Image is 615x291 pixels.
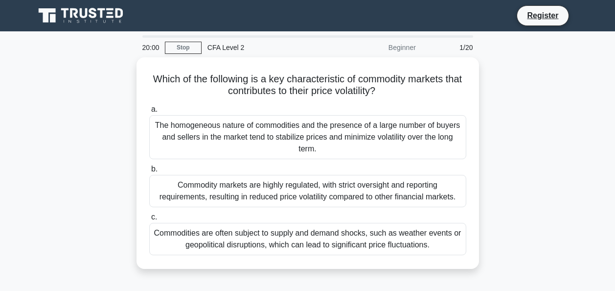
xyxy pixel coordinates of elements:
span: b. [151,165,158,173]
span: a. [151,105,158,113]
div: 1/20 [422,38,479,57]
div: CFA Level 2 [202,38,336,57]
span: c. [151,213,157,221]
div: Beginner [336,38,422,57]
h5: Which of the following is a key characteristic of commodity markets that contributes to their pri... [148,73,467,97]
div: The homogeneous nature of commodities and the presence of a large number of buyers and sellers in... [149,115,466,159]
a: Register [521,9,564,22]
div: Commodities are often subject to supply and demand shocks, such as weather events or geopolitical... [149,223,466,255]
div: Commodity markets are highly regulated, with strict oversight and reporting requirements, resulti... [149,175,466,207]
div: 20:00 [137,38,165,57]
a: Stop [165,42,202,54]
